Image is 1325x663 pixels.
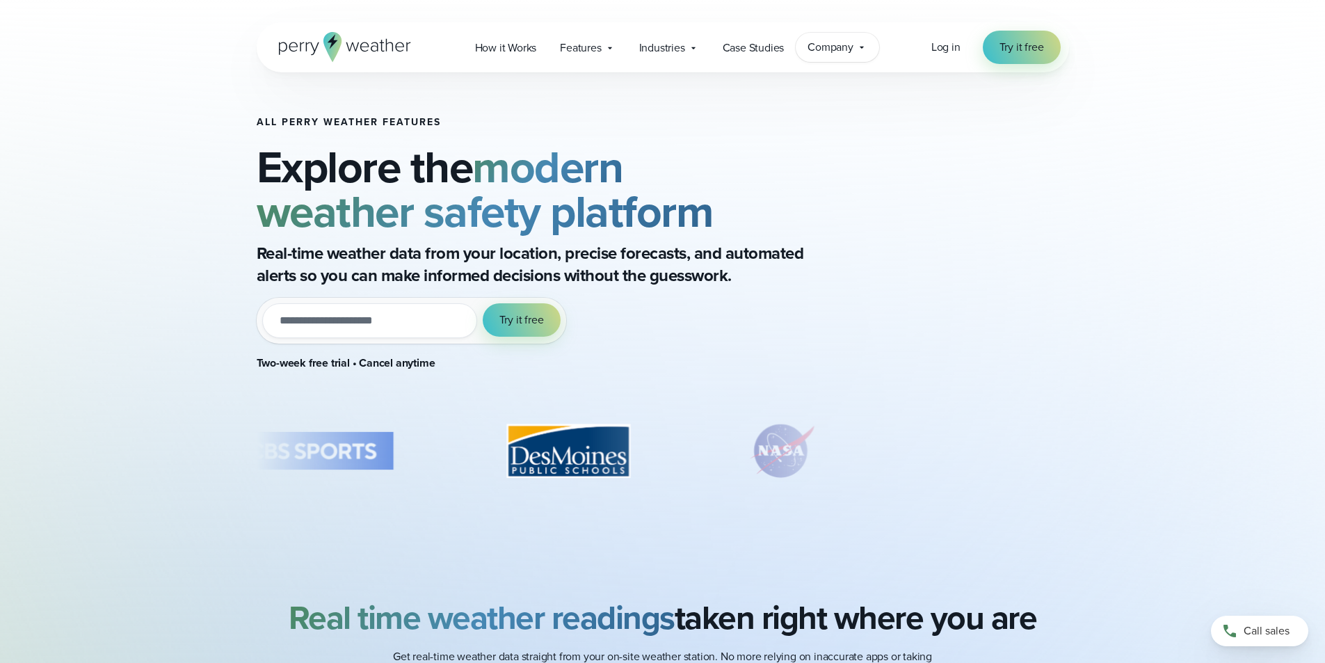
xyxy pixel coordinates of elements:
div: 8 of 8 [469,416,666,486]
div: 1 of 8 [733,416,830,486]
a: Call sales [1211,616,1308,646]
a: How it Works [463,33,549,62]
a: Log in [931,39,961,56]
a: Try it free [983,31,1061,64]
span: Industries [639,40,685,56]
a: Case Studies [711,33,796,62]
h2: taken right where you are [289,598,1037,637]
span: Case Studies [723,40,785,56]
img: NASA.svg [733,416,830,486]
span: Try it free [999,39,1044,56]
div: slideshow [257,416,860,493]
span: Call sales [1244,623,1290,639]
span: Log in [931,39,961,55]
p: Real-time weather data from your location, precise forecasts, and automated alerts so you can mak... [257,242,813,287]
div: 7 of 8 [204,416,402,486]
strong: modern weather safety platform [257,134,714,244]
span: How it Works [475,40,537,56]
h1: All Perry Weather Features [257,117,860,128]
span: Features [560,40,601,56]
button: Try it free [483,303,561,337]
span: Try it free [499,312,544,328]
span: Company [808,39,853,56]
strong: Two-week free trial • Cancel anytime [257,355,435,371]
img: CBS-Sports.svg [204,416,402,486]
strong: Real time weather readings [289,593,675,642]
img: Des-Moines-Public-Schools.svg [469,416,666,486]
h2: Explore the [257,145,860,234]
